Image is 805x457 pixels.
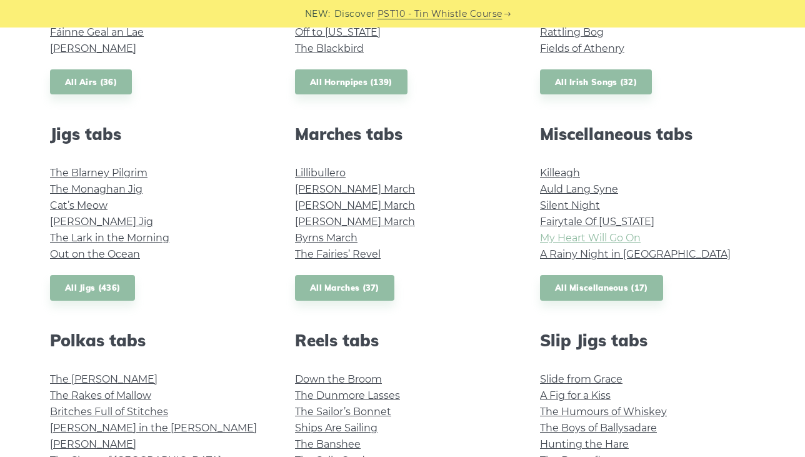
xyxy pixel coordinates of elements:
a: [PERSON_NAME] March [295,183,415,195]
a: The Rakes of Mallow [50,389,151,401]
a: Auld Lang Syne [540,183,618,195]
h2: Polkas tabs [50,331,265,350]
a: Silent Night [540,199,600,211]
a: Ships Are Sailing [295,422,377,434]
a: PST10 - Tin Whistle Course [377,7,502,21]
a: A Rainy Night in [GEOGRAPHIC_DATA] [540,248,731,260]
a: The Banshee [295,438,361,450]
a: [PERSON_NAME] [50,43,136,54]
a: All Airs (36) [50,69,132,95]
a: My Heart Will Go On [540,232,641,244]
a: Hunting the Hare [540,438,629,450]
a: The Boys of Ballysadare [540,422,657,434]
a: All Marches (37) [295,275,394,301]
a: The Humours of Whiskey [540,406,667,418]
a: [PERSON_NAME] March [295,199,415,211]
a: Byrns March [295,232,357,244]
a: A Fig for a Kiss [540,389,611,401]
a: All Miscellaneous (17) [540,275,663,301]
a: [PERSON_NAME] Jig [50,216,153,228]
a: The Fairies’ Revel [295,248,381,260]
span: Discover [334,7,376,21]
h2: Jigs tabs [50,124,265,144]
a: [PERSON_NAME] March [295,216,415,228]
a: All Hornpipes (139) [295,69,407,95]
a: The Dunmore Lasses [295,389,400,401]
a: [PERSON_NAME] in the [PERSON_NAME] [50,422,257,434]
a: Off to [US_STATE] [295,26,381,38]
h2: Reels tabs [295,331,510,350]
a: All Jigs (436) [50,275,135,301]
span: NEW: [305,7,331,21]
a: Cat’s Meow [50,199,107,211]
a: All Irish Songs (32) [540,69,652,95]
a: Slide from Grace [540,373,622,385]
a: Out on the Ocean [50,248,140,260]
h2: Marches tabs [295,124,510,144]
a: Killeagh [540,167,580,179]
a: The Blarney Pilgrim [50,167,147,179]
a: The Lark in the Morning [50,232,169,244]
a: Down the Broom [295,373,382,385]
a: The Sailor’s Bonnet [295,406,391,418]
a: The [PERSON_NAME] [50,373,157,385]
a: Fairytale Of [US_STATE] [540,216,654,228]
a: Britches Full of Stitches [50,406,168,418]
a: The Monaghan Jig [50,183,142,195]
a: [PERSON_NAME] [50,438,136,450]
a: Lillibullero [295,167,346,179]
a: The Blackbird [295,43,364,54]
a: Fáinne Geal an Lae [50,26,144,38]
a: Rattling Bog [540,26,604,38]
a: Fields of Athenry [540,43,624,54]
h2: Slip Jigs tabs [540,331,755,350]
h2: Miscellaneous tabs [540,124,755,144]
